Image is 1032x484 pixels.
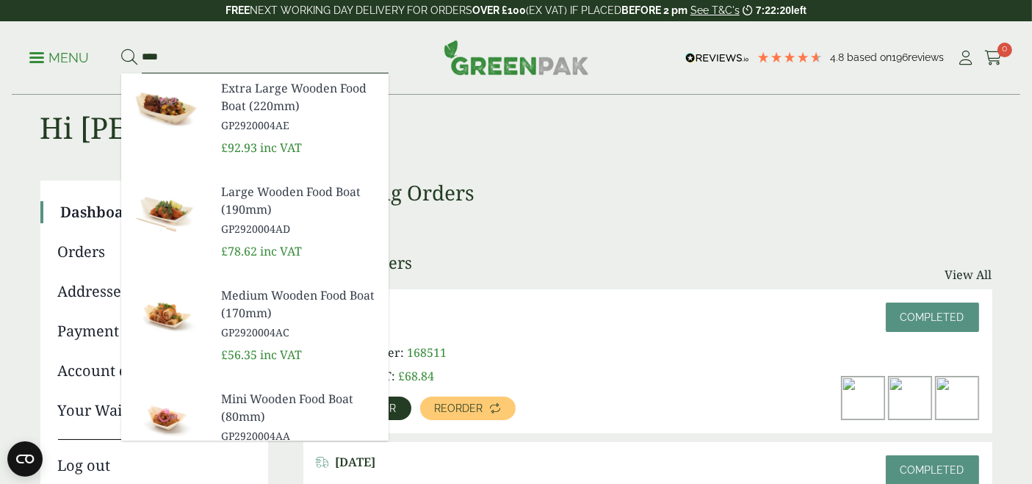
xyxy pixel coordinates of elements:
span: £ [399,368,405,384]
span: inc VAT [260,243,302,259]
a: See T&C's [690,4,740,16]
a: Reorder [420,397,516,420]
span: 168511 [408,344,447,361]
a: Orders [58,241,248,263]
span: inc VAT [260,347,302,363]
span: Large Wooden Food Boat (190mm) [221,183,377,218]
span: Medium Wooden Food Boat (170mm) [221,286,377,322]
a: View All [945,266,992,283]
span: 4.8 [830,51,847,63]
bdi: 68.84 [399,368,435,384]
a: Account details [58,360,248,382]
i: Cart [984,51,1003,65]
img: GreenPak Supplies [444,40,589,75]
a: Medium Wooden Food Boat (170mm) GP2920004AC [221,286,377,340]
span: left [791,4,807,16]
a: Large Wooden Food Boat (190mm) GP2920004AD [221,183,377,236]
span: GP2920004AA [221,428,377,444]
i: My Account [957,51,975,65]
span: GP2920004AD [221,221,377,236]
img: GP2920004AC [121,281,209,351]
button: Open CMP widget [7,441,43,477]
a: Mini Wooden Food Boat (80mm) GP2920004AA [221,390,377,444]
span: £56.35 [221,347,257,363]
span: Mini Wooden Food Boat (80mm) [221,390,377,425]
span: Completed [901,464,964,476]
span: 0 [997,43,1012,57]
span: £92.93 [221,140,257,156]
h3: Upcoming Orders [303,181,992,206]
img: GP2920004AD [121,177,209,248]
strong: OVER £100 [472,4,526,16]
img: GP2920004AA [121,384,209,455]
strong: FREE [225,4,250,16]
span: Based on [847,51,892,63]
span: inc VAT [260,140,302,156]
span: 7:22:20 [756,4,791,16]
div: 4.79 Stars [757,51,823,64]
strong: BEFORE 2 pm [621,4,688,16]
span: GP2920004AC [221,325,377,340]
span: Reorder [435,403,483,413]
span: [DATE] [335,455,375,469]
a: 0 [984,47,1003,69]
a: Log out [58,439,248,477]
p: Menu [29,49,89,67]
img: REVIEWS.io [685,53,749,63]
img: Lid-300x200.jpg [842,377,884,419]
span: Extra Large Wooden Food Boat (220mm) [221,79,377,115]
img: 7_sulph-300x200.jpg [936,377,978,419]
a: Menu [29,49,89,64]
span: £78.62 [221,243,257,259]
span: 196 [892,51,908,63]
h1: Hi [PERSON_NAME] [40,63,992,145]
img: GP2920004AE [121,73,209,144]
span: reviews [908,51,944,63]
a: Your Waitlists [58,400,248,422]
a: Payment methods [58,320,248,342]
span: GP2920004AE [221,118,377,133]
img: 8_kraft_1_1-300x200.jpg [889,377,931,419]
a: Extra Large Wooden Food Boat (220mm) GP2920004AE [221,79,377,133]
a: Addresses [58,281,248,303]
span: Completed [901,311,964,323]
a: Dashboard [61,201,248,223]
